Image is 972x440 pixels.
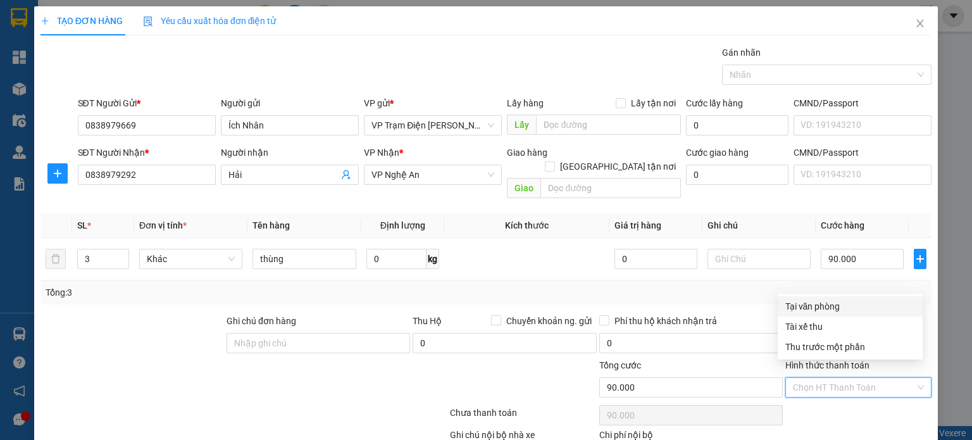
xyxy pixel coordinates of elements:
[227,316,296,326] label: Ghi chú đơn hàng
[785,299,915,313] div: Tại văn phòng
[785,360,869,370] label: Hình thức thanh toán
[686,115,788,135] input: Cước lấy hàng
[252,220,290,230] span: Tên hàng
[78,96,216,110] div: SĐT Người Gửi
[47,163,68,184] button: plus
[626,96,681,110] span: Lấy tận nơi
[371,116,494,135] span: VP Trạm Điện Chu Văn An
[507,115,536,135] span: Lấy
[40,16,123,26] span: TẠO ĐƠN HÀNG
[78,146,216,160] div: SĐT Người Nhận
[821,220,864,230] span: Cước hàng
[221,146,359,160] div: Người nhận
[686,165,788,185] input: Cước giao hàng
[914,254,926,264] span: plus
[143,16,153,27] img: icon
[507,98,544,108] span: Lấy hàng
[364,148,399,158] span: VP Nhận
[614,220,661,230] span: Giá trị hàng
[77,220,87,230] span: SL
[785,340,915,354] div: Thu trước một phần
[540,178,681,198] input: Dọc đường
[702,213,816,238] th: Ghi chú
[380,220,425,230] span: Định lượng
[507,148,547,158] span: Giao hàng
[536,115,681,135] input: Dọc đường
[227,333,410,353] input: Ghi chú đơn hàng
[707,249,811,269] input: Ghi Chú
[609,314,722,328] span: Phí thu hộ khách nhận trả
[139,220,187,230] span: Đơn vị tính
[48,168,67,179] span: plus
[686,148,749,158] label: Cước giao hàng
[614,249,697,269] input: 0
[794,146,931,160] div: CMND/Passport
[427,249,439,269] span: kg
[722,47,761,58] label: Gán nhãn
[46,286,376,299] div: Tổng: 3
[449,406,597,428] div: Chưa thanh toán
[599,360,641,370] span: Tổng cước
[143,16,277,26] span: Yêu cầu xuất hóa đơn điện tử
[413,316,442,326] span: Thu Hộ
[785,320,915,334] div: Tài xế thu
[555,160,681,173] span: [GEOGRAPHIC_DATA] tận nơi
[341,170,351,180] span: user-add
[915,18,925,28] span: close
[46,249,66,269] button: delete
[364,96,502,110] div: VP gửi
[902,6,938,42] button: Close
[252,249,356,269] input: VD: Bàn, Ghế
[221,96,359,110] div: Người gửi
[147,249,235,268] span: Khác
[914,249,926,269] button: plus
[371,165,494,184] span: VP Nghệ An
[686,98,743,108] label: Cước lấy hàng
[507,178,540,198] span: Giao
[794,96,931,110] div: CMND/Passport
[40,16,49,25] span: plus
[501,314,597,328] span: Chuyển khoản ng. gửi
[505,220,549,230] span: Kích thước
